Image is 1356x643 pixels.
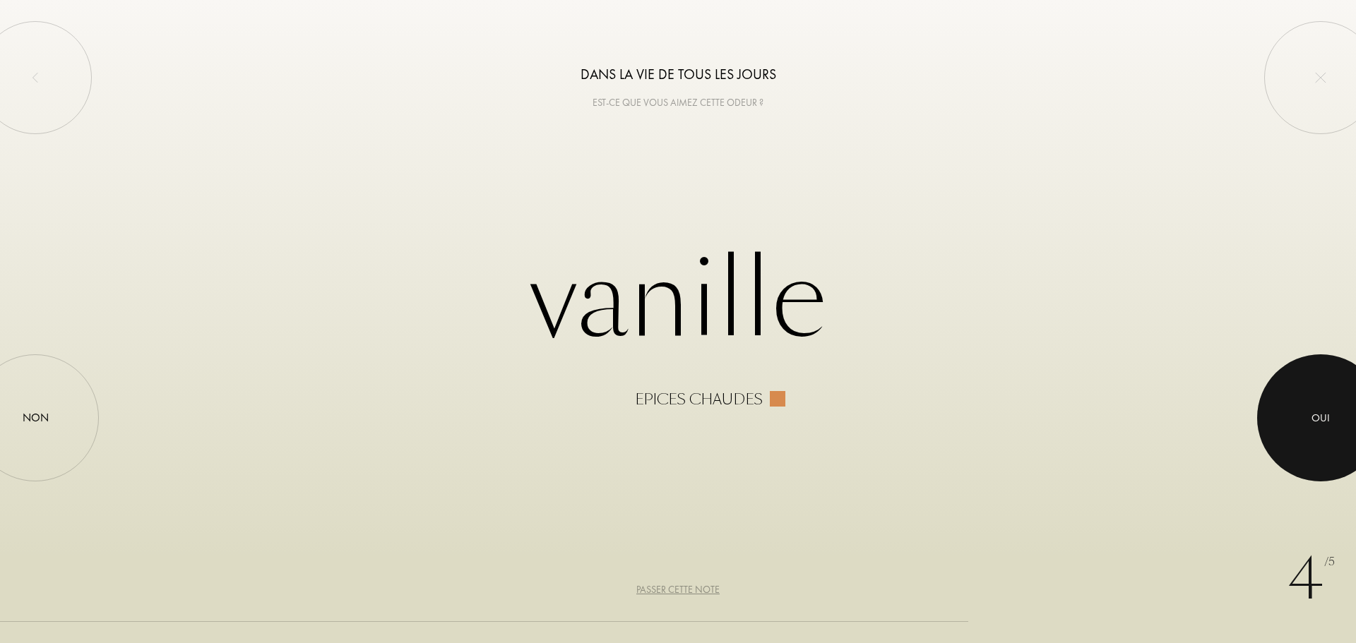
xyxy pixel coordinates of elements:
span: /5 [1324,554,1335,570]
img: left_onboard.svg [30,72,41,83]
div: Epices chaudes [635,391,763,408]
div: Passer cette note [636,582,720,597]
div: Non [23,409,49,426]
img: quit_onboard.svg [1315,72,1326,83]
div: Vanille [136,236,1220,408]
div: Oui [1312,410,1330,426]
div: 4 [1287,537,1335,622]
